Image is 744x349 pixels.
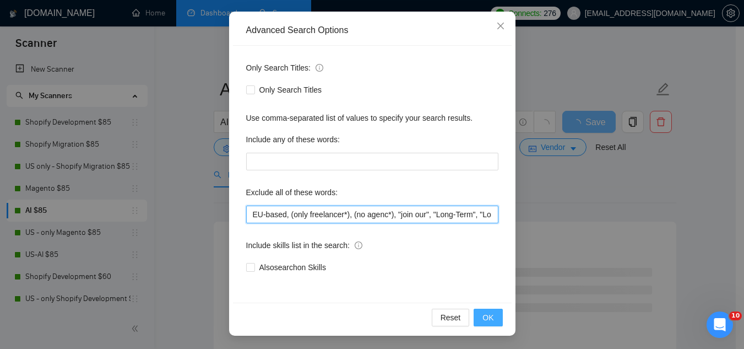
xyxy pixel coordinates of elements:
button: Reset [432,309,470,326]
span: Include skills list in the search: [246,239,362,251]
div: Advanced Search Options [246,24,498,36]
span: info-circle [355,241,362,249]
span: close [496,22,505,30]
div: Use comma-separated list of values to specify your search results. [246,112,498,124]
span: Also search on Skills [255,261,330,273]
span: Only Search Titles [255,84,327,96]
span: OK [482,312,493,324]
label: Exclude all of these words: [246,184,338,201]
iframe: Intercom live chat [707,312,733,338]
span: info-circle [316,64,323,72]
label: Include any of these words: [246,131,340,148]
span: 10 [729,312,742,320]
span: Reset [441,312,461,324]
span: Only Search Titles: [246,62,323,74]
button: Close [486,12,515,41]
button: OK [474,309,502,326]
